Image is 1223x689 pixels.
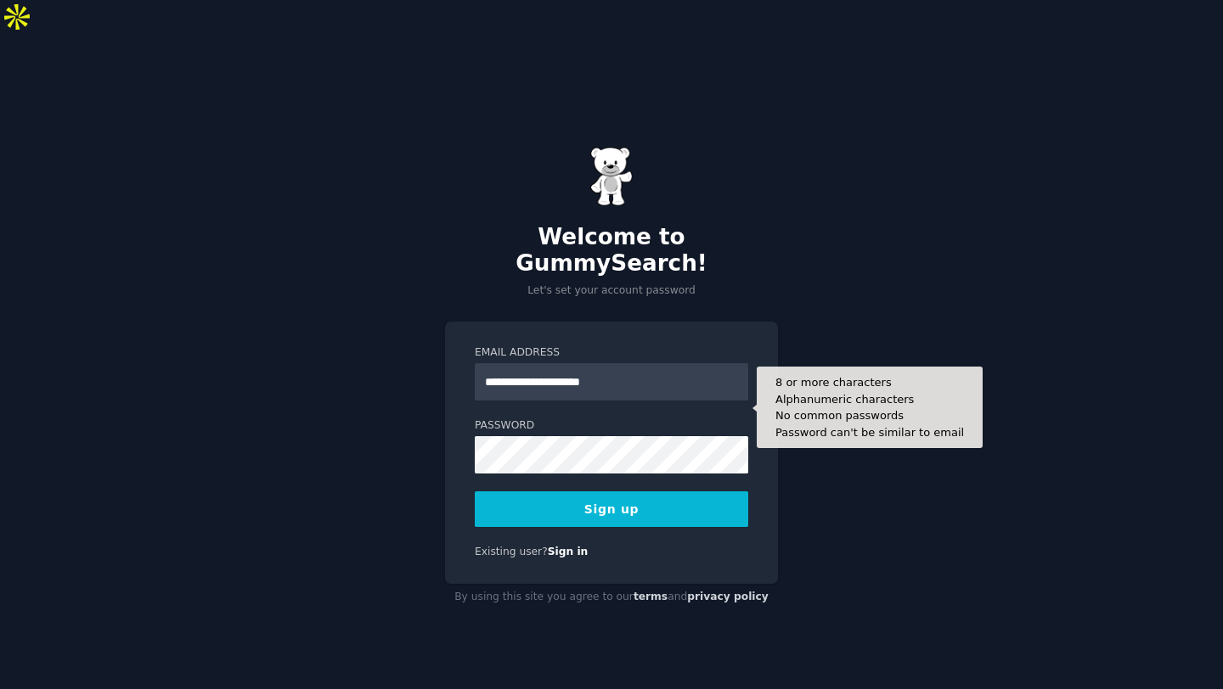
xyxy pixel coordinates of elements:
img: Gummy Bear [590,147,633,206]
a: privacy policy [687,591,769,602]
button: Sign up [475,491,748,527]
a: terms [634,591,668,602]
p: Let's set your account password [445,283,778,299]
span: Existing user? [475,546,548,557]
h2: Welcome to GummySearch! [445,224,778,277]
div: By using this site you agree to our and [445,584,778,611]
a: Sign in [548,546,589,557]
label: Email Address [475,345,748,361]
label: Password [475,418,748,434]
